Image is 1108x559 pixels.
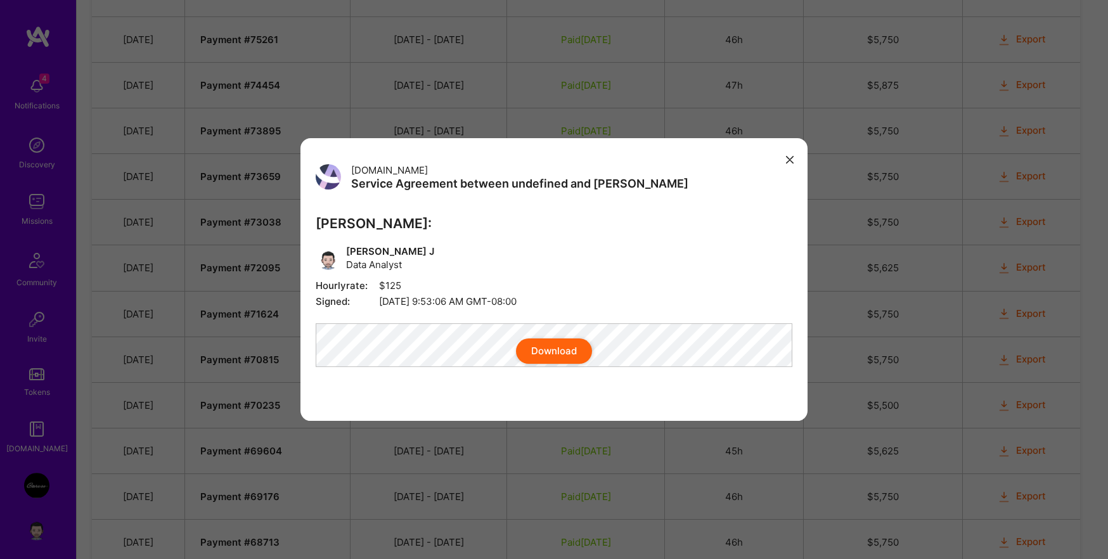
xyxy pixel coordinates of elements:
button: Download [516,338,592,364]
div: modal [300,138,808,421]
span: Hourly rate: [316,279,379,292]
span: Data Analyst [346,258,434,271]
h3: Service Agreement between undefined and [PERSON_NAME] [351,177,688,191]
span: Signed: [316,295,379,308]
span: [PERSON_NAME] J [346,245,434,258]
span: [DATE] 9:53:06 AM GMT-08:00 [316,295,792,308]
i: icon Close [786,156,794,164]
span: $125 [316,279,792,292]
span: [DOMAIN_NAME] [351,164,428,176]
img: User Avatar [316,245,341,271]
h3: [PERSON_NAME]: [316,215,792,231]
img: User Avatar [316,164,341,190]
